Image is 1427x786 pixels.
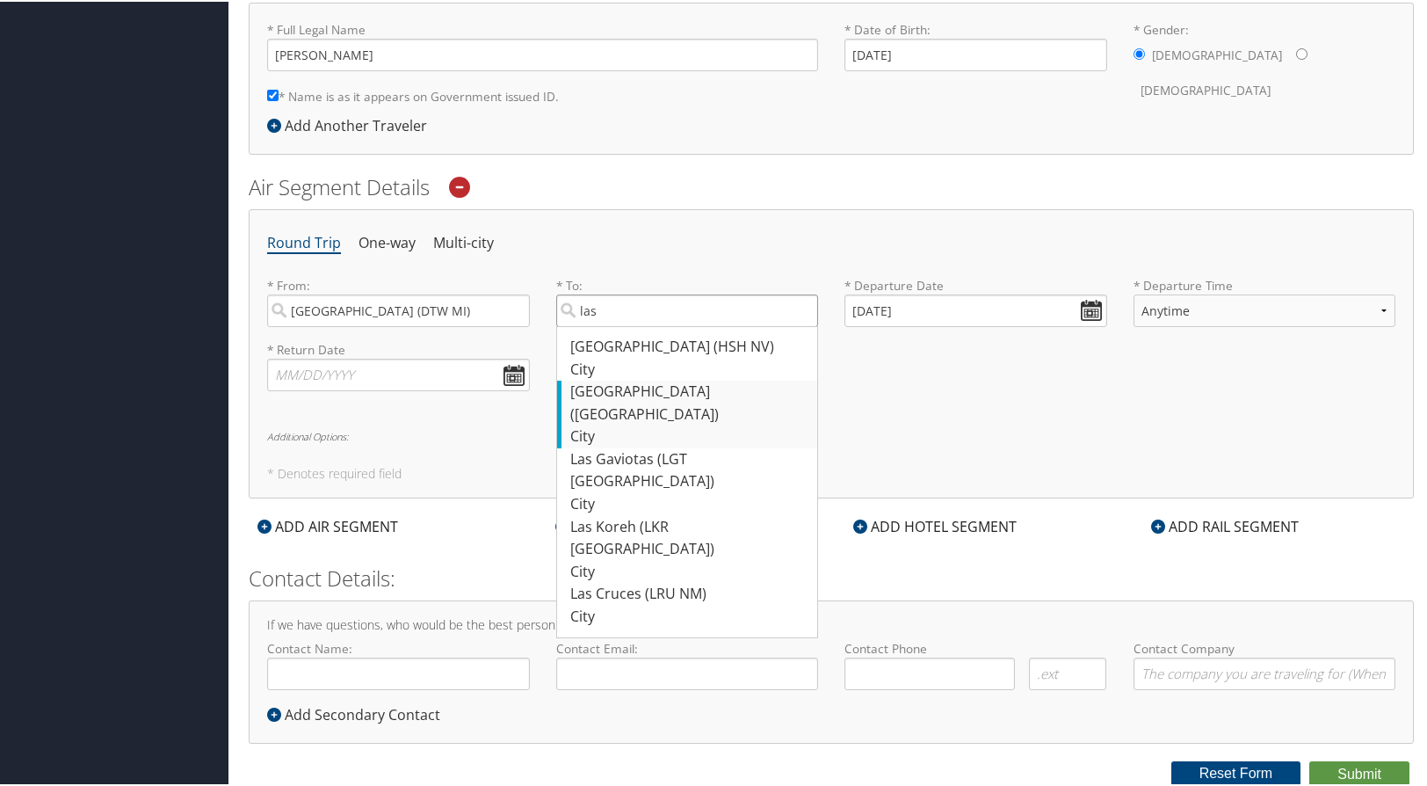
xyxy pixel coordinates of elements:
[267,37,818,69] input: * Full Legal Name
[267,656,530,688] input: Contact Name:
[267,226,341,258] li: Round Trip
[1141,72,1271,106] label: [DEMOGRAPHIC_DATA]
[1134,19,1396,106] label: * Gender:
[267,19,818,69] label: * Full Legal Name
[570,334,809,357] div: [GEOGRAPHIC_DATA] (HSH NV)
[1171,760,1301,784] button: Reset Form
[433,226,494,258] li: Multi-city
[1296,47,1307,58] input: * Gender:[DEMOGRAPHIC_DATA][DEMOGRAPHIC_DATA]
[267,293,530,325] input: City or Airport Code
[1134,656,1396,688] input: Contact Company
[844,514,1025,535] div: ADD HOTEL SEGMENT
[844,37,1107,69] input: * Date of Birth:
[844,293,1107,325] input: MM/DD/YYYY
[1309,760,1409,786] button: Submit
[249,171,1414,200] h2: Air Segment Details
[547,514,710,535] div: ADD CAR SEGMENT
[1134,47,1145,58] input: * Gender:[DEMOGRAPHIC_DATA][DEMOGRAPHIC_DATA]
[844,638,1107,656] label: Contact Phone
[267,357,530,389] input: MM/DD/YYYY
[1152,37,1282,70] label: [DEMOGRAPHIC_DATA]
[267,113,436,135] div: Add Another Traveler
[1134,293,1396,325] select: * Departure Time
[267,275,530,325] label: * From:
[570,559,809,582] div: City
[267,638,530,688] label: Contact Name:
[1134,275,1396,339] label: * Departure Time
[570,604,809,627] div: City
[570,514,809,559] div: Las Koreh (LKR [GEOGRAPHIC_DATA])
[556,638,819,688] label: Contact Email:
[556,275,819,325] label: * To:
[1134,638,1396,688] label: Contact Company
[249,562,1414,592] h2: Contact Details:
[570,491,809,514] div: City
[267,78,559,111] label: * Name is as it appears on Government issued ID.
[570,447,809,491] div: Las Gaviotas (LGT [GEOGRAPHIC_DATA])
[267,466,1395,478] h5: * Denotes required field
[267,339,530,357] label: * Return Date
[844,275,1107,293] label: * Departure Date
[844,19,1107,69] label: * Date of Birth:
[570,357,809,380] div: City
[556,656,819,688] input: Contact Email:
[1142,514,1307,535] div: ADD RAIL SEGMENT
[570,581,809,604] div: Las Cruces (LRU NM)
[267,88,279,99] input: * Name is as it appears on Government issued ID.
[570,379,809,424] div: [GEOGRAPHIC_DATA] ([GEOGRAPHIC_DATA])
[556,293,819,325] input: [GEOGRAPHIC_DATA] (HSH NV)City[GEOGRAPHIC_DATA] ([GEOGRAPHIC_DATA])CityLas Gaviotas (LGT [GEOGRAP...
[359,226,416,258] li: One-way
[267,702,449,724] div: Add Secondary Contact
[249,514,407,535] div: ADD AIR SEGMENT
[570,424,809,447] div: City
[267,617,1395,630] h4: If we have questions, who would be the best person to contact?
[1029,656,1107,688] input: .ext
[267,430,1395,440] h6: Additional Options:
